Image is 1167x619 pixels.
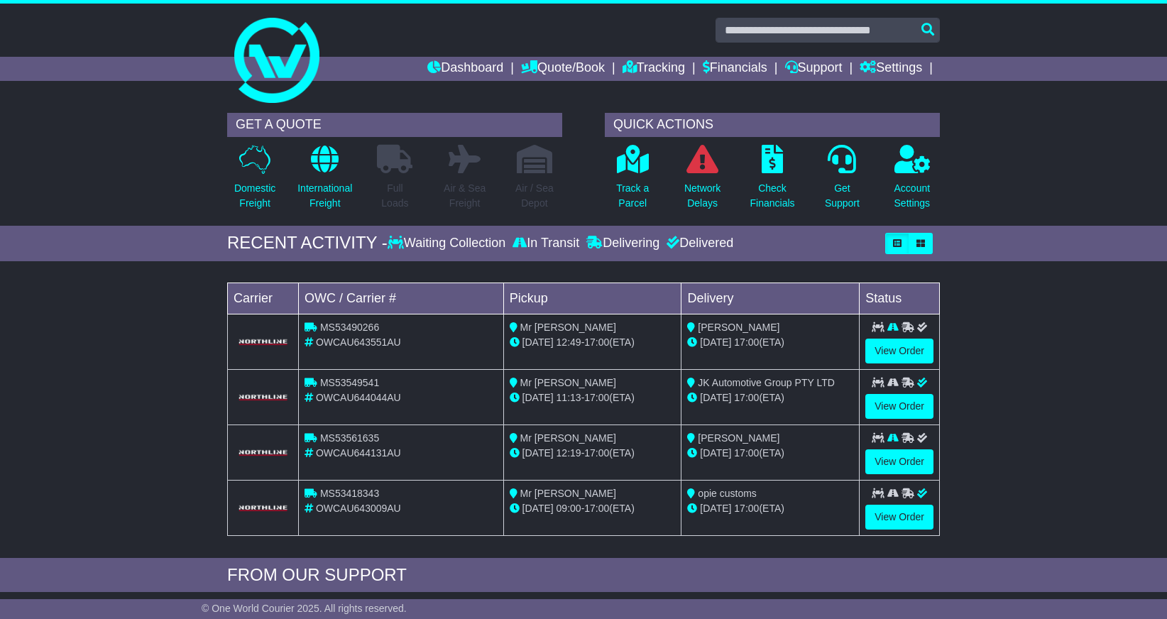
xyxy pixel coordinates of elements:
[623,57,685,81] a: Tracking
[520,377,616,388] span: Mr [PERSON_NAME]
[557,336,581,348] span: 12:49
[503,283,681,314] td: Pickup
[227,565,940,586] div: FROM OUR SUPPORT
[521,57,605,81] a: Quote/Book
[377,181,412,211] p: Full Loads
[734,392,759,403] span: 17:00
[663,236,733,251] div: Delivered
[700,503,731,514] span: [DATE]
[509,236,583,251] div: In Transit
[510,335,676,350] div: - (ETA)
[320,322,379,333] span: MS53490266
[583,236,663,251] div: Delivering
[320,377,379,388] span: MS53549541
[228,283,299,314] td: Carrier
[687,335,853,350] div: (ETA)
[388,236,509,251] div: Waiting Collection
[750,181,795,211] p: Check Financials
[734,447,759,459] span: 17:00
[236,393,290,402] img: GetCarrierServiceLogo
[684,181,721,211] p: Network Delays
[584,503,609,514] span: 17:00
[865,394,933,419] a: View Order
[750,144,796,219] a: CheckFinancials
[860,283,940,314] td: Status
[522,503,554,514] span: [DATE]
[698,432,779,444] span: [PERSON_NAME]
[687,390,853,405] div: (ETA)
[227,113,562,137] div: GET A QUOTE
[557,447,581,459] span: 12:19
[510,390,676,405] div: - (ETA)
[234,181,275,211] p: Domestic Freight
[860,57,922,81] a: Settings
[236,449,290,457] img: GetCarrierServiceLogo
[615,144,650,219] a: Track aParcel
[584,336,609,348] span: 17:00
[734,503,759,514] span: 17:00
[316,336,401,348] span: OWCAU643551AU
[520,488,616,499] span: Mr [PERSON_NAME]
[227,233,388,253] div: RECENT ACTIVITY -
[522,392,554,403] span: [DATE]
[316,503,401,514] span: OWCAU643009AU
[510,446,676,461] div: - (ETA)
[734,336,759,348] span: 17:00
[520,432,616,444] span: Mr [PERSON_NAME]
[681,283,860,314] td: Delivery
[698,488,756,499] span: opie customs
[825,181,860,211] p: Get Support
[684,144,721,219] a: NetworkDelays
[522,336,554,348] span: [DATE]
[297,144,353,219] a: InternationalFreight
[687,446,853,461] div: (ETA)
[584,447,609,459] span: 17:00
[515,181,554,211] p: Air / Sea Depot
[700,392,731,403] span: [DATE]
[894,181,931,211] p: Account Settings
[700,336,731,348] span: [DATE]
[616,181,649,211] p: Track a Parcel
[234,144,276,219] a: DomesticFreight
[865,339,933,363] a: View Order
[510,501,676,516] div: - (ETA)
[316,392,401,403] span: OWCAU644044AU
[316,447,401,459] span: OWCAU644131AU
[427,57,503,81] a: Dashboard
[444,181,486,211] p: Air & Sea Freight
[522,447,554,459] span: [DATE]
[520,322,616,333] span: Mr [PERSON_NAME]
[785,57,843,81] a: Support
[297,181,352,211] p: International Freight
[865,449,933,474] a: View Order
[584,392,609,403] span: 17:00
[687,501,853,516] div: (ETA)
[202,603,407,614] span: © One World Courier 2025. All rights reserved.
[320,488,379,499] span: MS53418343
[894,144,931,219] a: AccountSettings
[236,504,290,513] img: GetCarrierServiceLogo
[703,57,767,81] a: Financials
[824,144,860,219] a: GetSupport
[320,432,379,444] span: MS53561635
[605,113,940,137] div: QUICK ACTIONS
[236,338,290,346] img: GetCarrierServiceLogo
[557,503,581,514] span: 09:00
[698,322,779,333] span: [PERSON_NAME]
[299,283,504,314] td: OWC / Carrier #
[865,505,933,530] a: View Order
[698,377,834,388] span: JK Automotive Group PTY LTD
[700,447,731,459] span: [DATE]
[557,392,581,403] span: 11:13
